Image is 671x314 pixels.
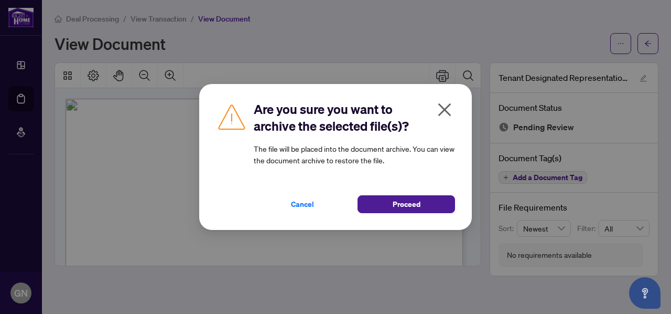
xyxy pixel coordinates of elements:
[254,101,455,134] h2: Are you sure you want to archive the selected file(s)?
[291,196,314,213] span: Cancel
[436,101,453,118] span: close
[254,143,455,166] article: The file will be placed into the document archive. You can view the document archive to restore t...
[216,101,247,132] img: Caution Icon
[393,196,420,213] span: Proceed
[358,195,455,213] button: Proceed
[629,277,661,309] button: Open asap
[254,195,351,213] button: Cancel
